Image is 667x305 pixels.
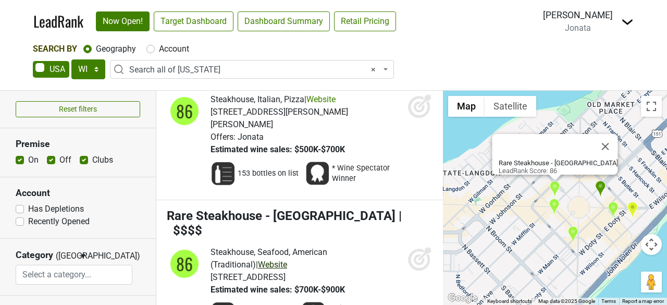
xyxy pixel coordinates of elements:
[167,93,202,129] img: quadrant_split.svg
[448,96,485,117] button: Show street map
[627,201,638,218] div: Tempest Oyster Bar
[16,188,140,199] h3: Account
[601,298,616,304] a: Terms (opens in new tab)
[167,209,396,223] span: Rare Steakhouse - [GEOGRAPHIC_DATA]
[549,180,560,198] div: Rare Steakhouse - Madison
[169,248,200,279] div: 86
[110,60,394,79] span: Search all of Wisconsin
[211,285,345,295] span: Estimated wine sales: $700K-$900K
[608,201,619,218] div: Johnny Delmonico's Steakhouse
[641,234,662,255] button: Map camera controls
[538,298,595,304] span: Map data ©2025 Google
[238,132,264,142] span: Jonata
[92,154,113,166] label: Clubs
[595,180,606,198] div: L'Etoile
[211,107,348,129] span: [STREET_ADDRESS][PERSON_NAME][PERSON_NAME]
[211,272,286,282] span: [STREET_ADDRESS]
[446,291,480,305] a: Open this area in Google Maps (opens a new window)
[16,101,140,117] button: Reset filters
[641,96,662,117] button: Toggle fullscreen view
[169,95,200,127] div: 86
[487,298,532,305] button: Keyboard shortcuts
[258,260,287,270] a: Website
[96,43,136,55] label: Geography
[211,93,402,106] div: |
[154,11,233,31] a: Target Dashboard
[96,11,150,31] a: Now Open!
[28,154,39,166] label: On
[621,16,634,28] img: Dropdown Menu
[211,161,236,186] img: Wine List
[211,94,304,104] span: Steakhouse, Italian, Pizza
[305,161,330,186] img: Award
[371,64,376,76] span: Remove all items
[211,132,236,142] span: Offers:
[499,159,618,175] div: LeadRank Score: 86
[593,134,618,159] button: Close
[485,96,536,117] button: Show satellite imagery
[641,272,662,292] button: Drag Pegman onto the map to open Street View
[59,154,71,166] label: Off
[159,43,189,55] label: Account
[549,198,560,215] div: Graft
[28,215,90,228] label: Recently Opened
[167,246,202,282] img: quadrant_split.svg
[565,23,591,33] span: Jonata
[334,11,396,31] a: Retail Pricing
[79,251,87,261] span: ▼
[211,247,327,270] span: Steakhouse, Seafood, American (Traditional)
[332,163,400,184] span: * Wine Spectator Winner
[306,94,336,104] a: Website
[16,250,53,261] h3: Category
[33,44,77,54] span: Search By
[28,203,84,215] label: Has Depletions
[567,226,578,243] div: Tornado Steak House
[238,11,330,31] a: Dashboard Summary
[622,298,664,304] a: Report a map error
[33,10,83,32] a: LeadRank
[211,246,402,271] div: |
[129,64,381,76] span: Search all of Wisconsin
[446,291,480,305] img: Google
[167,209,402,238] span: | $$$$
[543,8,613,22] div: [PERSON_NAME]
[56,250,77,265] span: ([GEOGRAPHIC_DATA])
[16,265,132,285] input: Select a category...
[238,168,299,179] span: 153 bottles on list
[16,139,140,150] h3: Premise
[499,159,618,167] b: Rare Steakhouse - [GEOGRAPHIC_DATA]
[211,144,345,154] span: Estimated wine sales: $500K-$700K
